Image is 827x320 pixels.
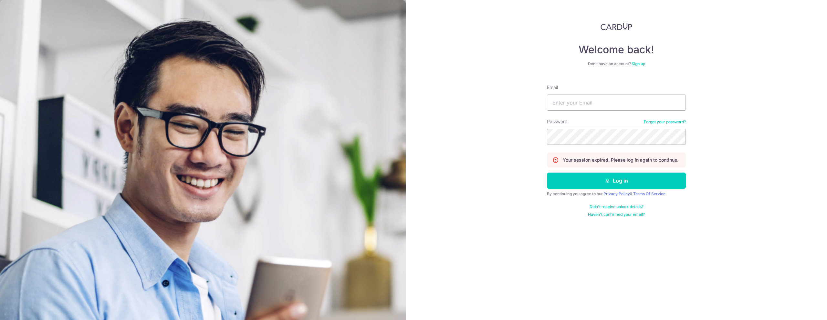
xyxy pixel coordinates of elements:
[547,43,686,56] h4: Welcome back!
[547,61,686,66] div: Don’t have an account?
[547,95,686,111] input: Enter your Email
[547,191,686,196] div: By continuing you agree to our &
[601,23,632,30] img: CardUp Logo
[547,84,558,91] label: Email
[563,157,678,163] p: Your session expired. Please log in again to continue.
[603,191,630,196] a: Privacy Policy
[547,173,686,189] button: Log in
[588,212,645,217] a: Haven't confirmed your email?
[644,119,686,125] a: Forgot your password?
[633,191,665,196] a: Terms Of Service
[590,204,644,209] a: Didn't receive unlock details?
[547,118,568,125] label: Password
[632,61,645,66] a: Sign up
